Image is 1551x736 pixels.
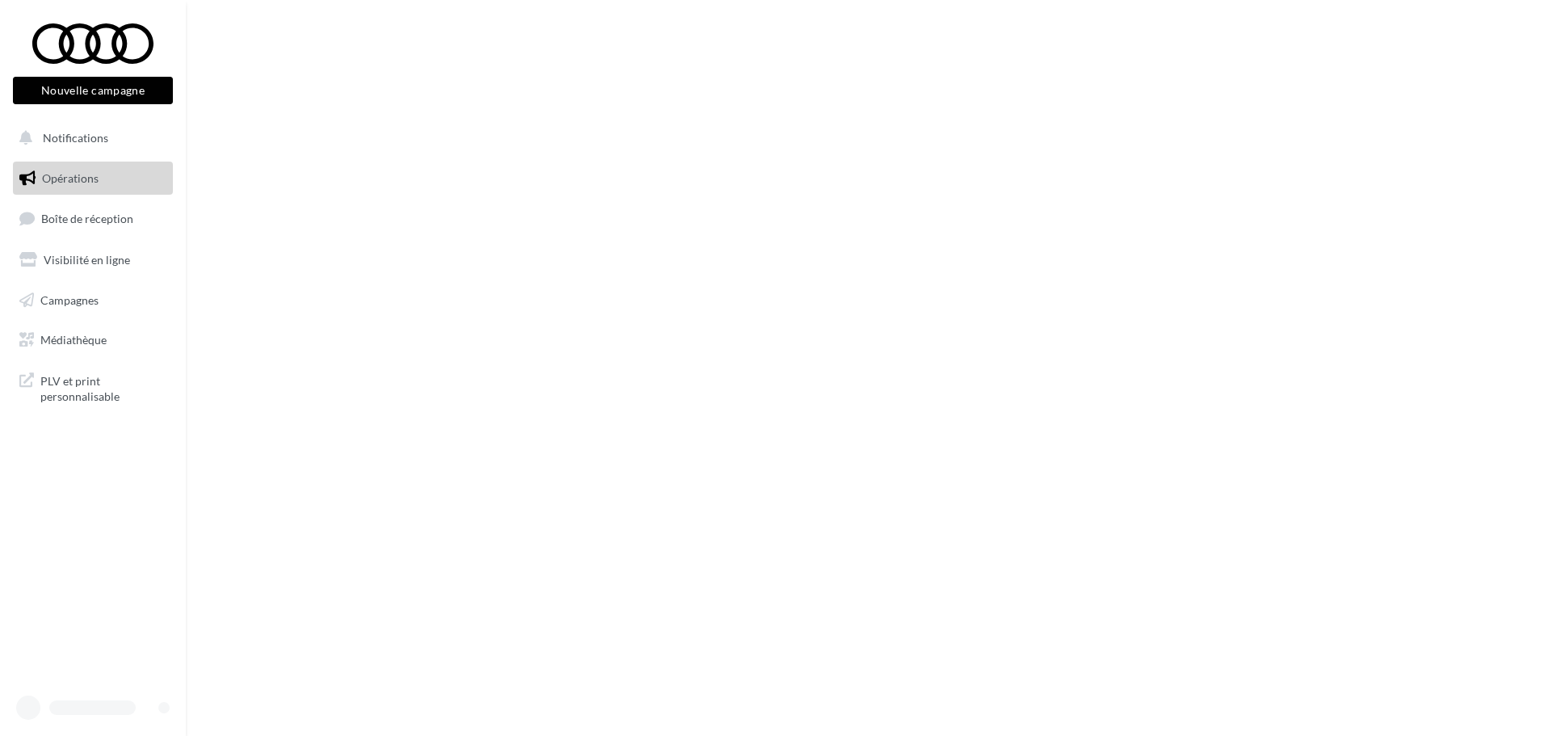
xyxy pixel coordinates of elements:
span: Opérations [42,171,99,185]
span: Campagnes [40,292,99,306]
a: Opérations [10,162,176,196]
span: Médiathèque [40,333,107,347]
span: Notifications [43,131,108,145]
button: Notifications [10,121,170,155]
span: Visibilité en ligne [44,253,130,267]
button: Nouvelle campagne [13,77,173,104]
a: Médiathèque [10,323,176,357]
a: PLV et print personnalisable [10,364,176,411]
span: PLV et print personnalisable [40,370,166,405]
a: Boîte de réception [10,201,176,236]
a: Campagnes [10,284,176,318]
span: Boîte de réception [41,212,133,225]
a: Visibilité en ligne [10,243,176,277]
